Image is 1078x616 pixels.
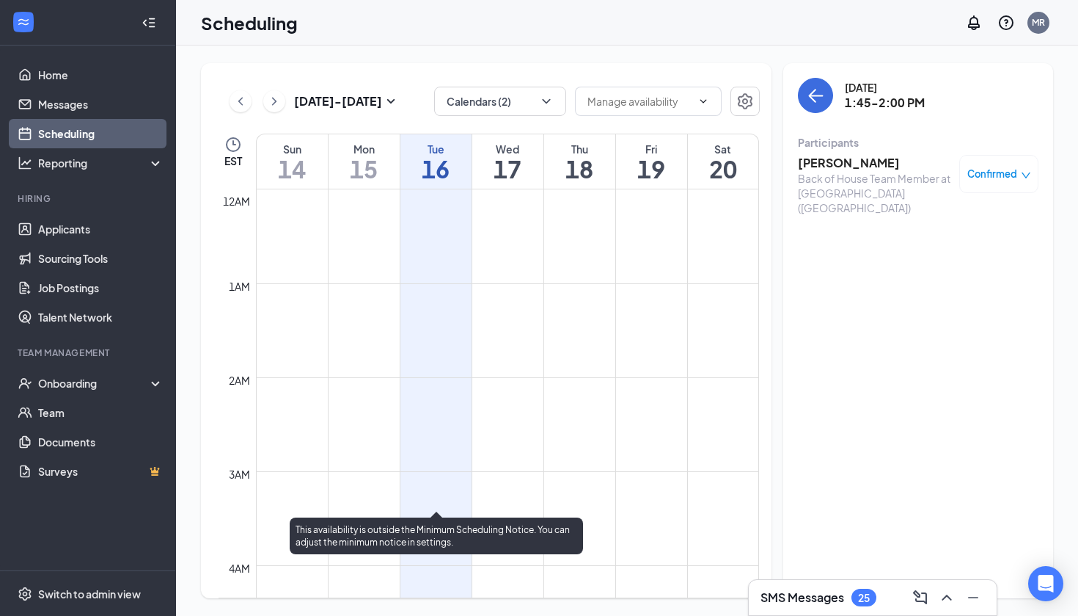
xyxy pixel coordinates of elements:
div: Tue [400,142,472,156]
h3: [PERSON_NAME] [798,155,952,171]
svg: QuestionInfo [997,14,1015,32]
h3: [DATE] - [DATE] [294,93,382,109]
div: MR [1032,16,1045,29]
div: Participants [798,135,1038,150]
h3: 1:45-2:00 PM [845,95,925,111]
svg: ChevronLeft [233,93,248,110]
div: Onboarding [38,376,151,391]
div: Reporting [38,156,164,170]
div: Open Intercom Messenger [1028,566,1063,601]
a: September 20, 2025 [688,134,759,189]
div: Wed [472,142,543,156]
div: Thu [544,142,615,156]
button: ChevronLeft [230,90,252,112]
a: Applicants [38,214,164,244]
a: Scheduling [38,119,164,148]
svg: ChevronUp [938,589,956,606]
svg: WorkstreamLogo [16,15,31,29]
div: Fri [616,142,687,156]
span: EST [224,153,242,168]
a: Job Postings [38,273,164,302]
h1: 19 [616,156,687,181]
div: 3am [226,466,253,482]
a: SurveysCrown [38,457,164,486]
h3: SMS Messages [760,590,844,606]
div: Mon [329,142,400,156]
svg: ChevronDown [697,95,709,107]
svg: ComposeMessage [912,589,929,606]
svg: Settings [736,93,754,110]
a: Home [38,60,164,90]
div: Team Management [18,347,161,359]
svg: UserCheck [18,376,32,391]
a: September 17, 2025 [472,134,543,189]
div: 12am [220,193,253,209]
div: Sat [688,142,759,156]
a: Sourcing Tools [38,244,164,273]
a: Messages [38,90,164,119]
svg: SmallChevronDown [382,93,400,110]
svg: Settings [18,587,32,601]
svg: Analysis [18,156,32,170]
div: Switch to admin view [38,587,141,601]
h1: 18 [544,156,615,181]
svg: Minimize [964,589,982,606]
svg: Clock [224,136,242,153]
div: 2am [226,372,253,388]
a: Talent Network [38,302,164,332]
div: 1am [226,278,253,294]
button: Minimize [961,586,985,609]
div: Sun [257,142,328,156]
svg: ArrowLeft [807,87,824,104]
button: ChevronUp [935,586,958,609]
h1: 20 [688,156,759,181]
div: [DATE] [845,80,925,95]
button: Settings [730,87,760,116]
a: September 16, 2025 [400,134,472,189]
a: September 18, 2025 [544,134,615,189]
a: September 15, 2025 [329,134,400,189]
span: Confirmed [967,167,1017,181]
div: 4am [226,560,253,576]
a: September 14, 2025 [257,134,328,189]
h1: 14 [257,156,328,181]
a: Team [38,398,164,427]
h1: 15 [329,156,400,181]
h1: 16 [400,156,472,181]
button: ChevronRight [263,90,285,112]
span: down [1021,170,1031,181]
div: Hiring [18,192,161,205]
button: ComposeMessage [909,586,932,609]
a: Documents [38,427,164,457]
h1: Scheduling [201,10,298,35]
svg: ChevronRight [267,93,282,110]
svg: ChevronDown [539,94,554,109]
svg: Collapse [142,15,156,30]
a: September 19, 2025 [616,134,687,189]
div: This availability is outside the Minimum Scheduling Notice. You can adjust the minimum notice in ... [290,518,583,554]
button: Calendars (2)ChevronDown [434,87,566,116]
div: 25 [858,592,870,604]
h1: 17 [472,156,543,181]
svg: Notifications [965,14,983,32]
div: Back of House Team Member at [GEOGRAPHIC_DATA] ([GEOGRAPHIC_DATA]) [798,171,952,215]
input: Manage availability [587,93,692,109]
button: back-button [798,78,833,113]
